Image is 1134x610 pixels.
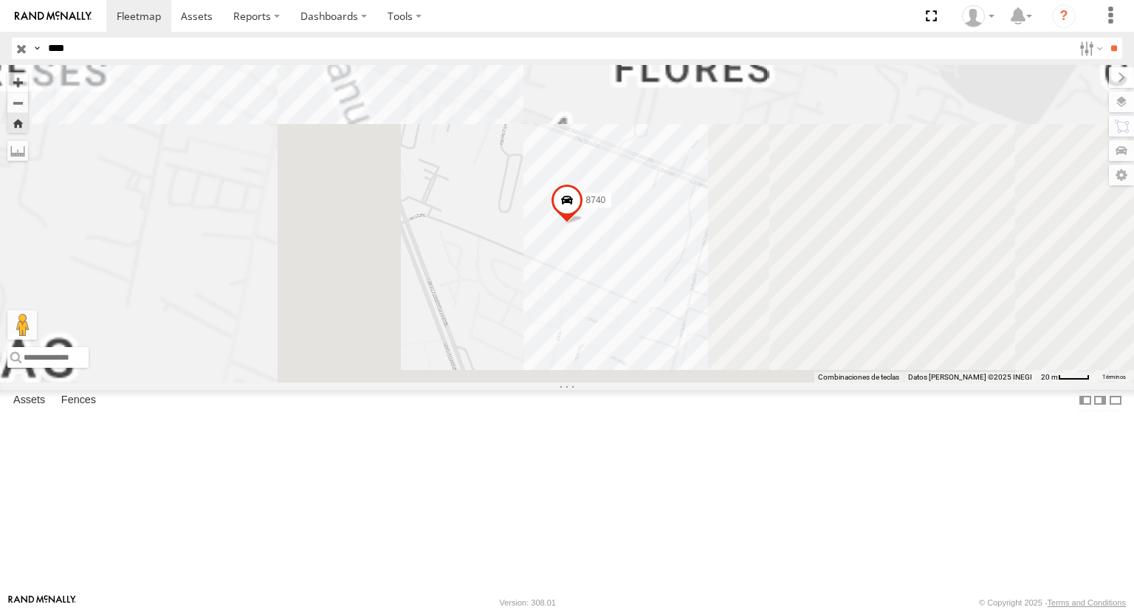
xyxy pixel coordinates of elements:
div: Jose Velazquez [957,5,1000,27]
i: ? [1052,4,1076,28]
a: Términos (se abre en una nueva pestaña) [1102,374,1126,380]
div: © Copyright 2025 - [979,598,1126,607]
button: Arrastra al hombrecito al mapa para abrir Street View [7,310,37,340]
label: Search Filter Options [1073,38,1105,59]
button: Escala del mapa: 20 m por 39 píxeles [1037,372,1094,383]
button: Combinaciones de teclas [818,372,899,383]
img: rand-logo.svg [15,11,92,21]
label: Assets [6,391,52,411]
span: 20 m [1041,373,1058,381]
label: Measure [7,140,28,161]
label: Map Settings [1109,165,1134,185]
span: Datos [PERSON_NAME] ©2025 INEGI [908,373,1032,381]
label: Dock Summary Table to the Right [1093,390,1107,411]
label: Dock Summary Table to the Left [1078,390,1093,411]
button: Zoom Home [7,113,28,133]
span: 8740 [586,195,606,205]
label: Hide Summary Table [1108,390,1123,411]
a: Terms and Conditions [1048,598,1126,607]
label: Fences [54,391,103,411]
a: Visit our Website [8,595,76,610]
label: Search Query [31,38,43,59]
button: Zoom in [7,72,28,92]
button: Zoom out [7,92,28,113]
div: Version: 308.01 [500,598,556,607]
